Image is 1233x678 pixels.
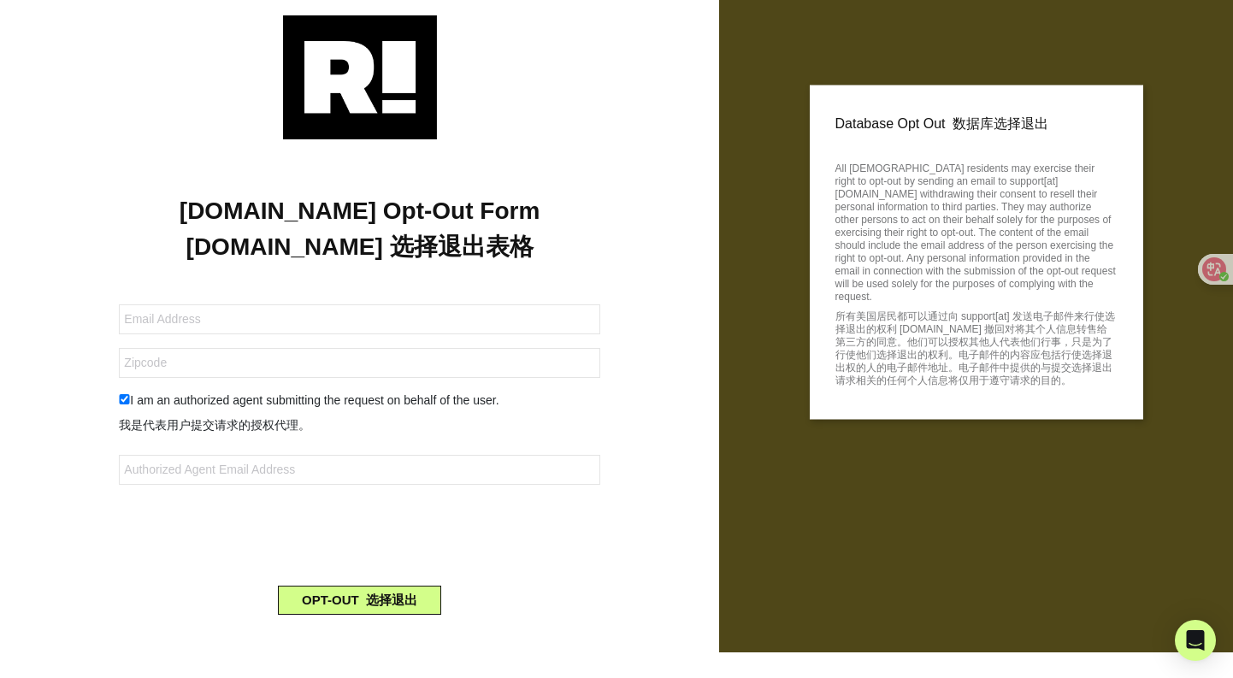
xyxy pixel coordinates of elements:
[835,157,1118,394] p: All [DEMOGRAPHIC_DATA] residents may exercise their right to opt-out by sending an email to suppo...
[230,498,490,565] iframe: reCAPTCHA
[186,233,534,260] font: [DOMAIN_NAME] 选择退出表格
[366,593,417,607] font: 选择退出
[119,455,599,485] input: Authorized Agent Email Address
[119,348,599,378] input: Zipcode
[835,310,1115,386] font: 所有美国居民都可以通过向 support[at] 发送电子邮件来行使选择退出的权利 [DOMAIN_NAME] 撤回对将其个人信息转售给第三方的同意。他们可以授权其他人代表他们行事，只是为了行使...
[106,392,612,441] div: I am an authorized agent submitting the request on behalf of the user.
[953,116,1048,131] font: 数据库选择退出
[119,304,599,334] input: Email Address
[119,418,310,432] font: 我是代表用户提交请求的授权代理。
[835,111,1118,137] p: Database Opt Out
[278,586,441,615] button: OPT-OUT 选择退出
[26,197,693,268] h1: [DOMAIN_NAME] Opt-Out Form
[1175,620,1216,661] div: Open Intercom Messenger
[283,15,437,139] img: Retention.com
